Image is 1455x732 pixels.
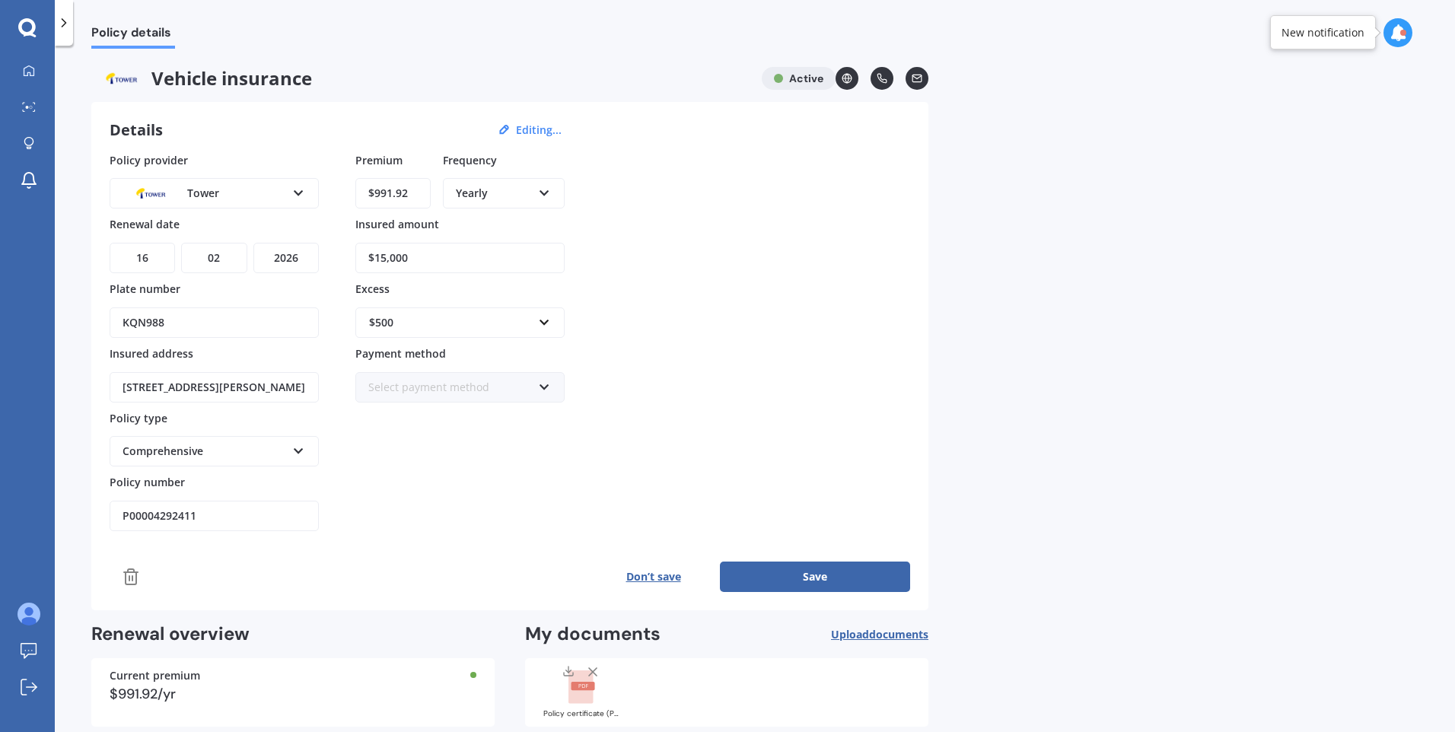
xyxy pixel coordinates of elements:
span: Vehicle insurance [91,67,750,90]
div: Select payment method [368,379,532,396]
div: Tower [123,185,286,202]
img: ALV-UjXE_hJAGGA2spJl1PqZDUA4wY69fr4nyg81z13BDplDCbdJbw=s96-c [18,603,40,625]
div: Comprehensive [123,443,286,460]
span: Insured amount [355,217,439,231]
input: Enter plate number [110,307,319,338]
div: Policy certificate (P00004292411) (2).pdf [543,710,619,718]
span: Payment method [355,346,446,361]
span: documents [869,627,928,641]
div: $991.92/yr [110,687,476,701]
div: $500 [369,314,533,331]
button: Don’t save [587,562,720,592]
button: Save [720,562,910,592]
span: Policy number [110,475,185,489]
button: Editing... [511,123,566,137]
span: Policy type [110,410,167,425]
button: Uploaddocuments [831,622,928,646]
span: Premium [355,152,403,167]
span: Policy provider [110,152,188,167]
span: Frequency [443,152,497,167]
img: Tower.webp [123,183,179,204]
span: Upload [831,629,928,641]
span: Renewal date [110,217,180,231]
span: Insured address [110,346,193,361]
div: Yearly [456,185,532,202]
h3: Details [110,120,163,140]
input: Enter amount [355,243,565,273]
input: Enter policy number [110,501,319,531]
h2: Renewal overview [91,622,495,646]
span: Excess [355,282,390,296]
span: Policy details [91,25,175,46]
h2: My documents [525,622,661,646]
div: New notification [1281,25,1364,40]
span: Plate number [110,282,180,296]
img: Tower.webp [91,67,151,90]
input: Enter amount [355,178,431,208]
input: Enter address [110,372,319,403]
div: Current premium [110,670,476,681]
